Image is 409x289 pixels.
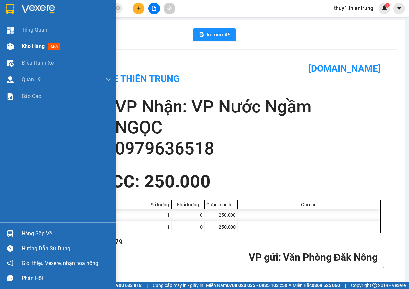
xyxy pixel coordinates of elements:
div: 0 [172,209,205,221]
div: Khối lượng [173,202,203,207]
span: Quản Lý [22,75,41,84]
img: logo.jpg [4,10,23,43]
span: thuy1.thientrung [329,4,379,12]
div: Ghi chú [239,202,379,207]
span: aim [167,6,172,11]
span: 0 [200,224,203,230]
strong: 0708 023 035 - 0935 103 250 [227,283,287,288]
strong: 0369 525 060 [312,283,340,288]
div: 1 [148,209,172,221]
span: Miền Bắc [293,282,340,289]
span: notification [7,260,13,266]
div: CC : 250.000 [108,172,215,191]
span: ⚪️ [289,284,291,287]
img: warehouse-icon [7,76,14,83]
span: plus [136,6,141,11]
div: Số lượng [150,202,170,207]
span: Giới thiệu Vexere, nhận hoa hồng [22,259,98,267]
b: [DOMAIN_NAME] [88,5,160,16]
span: file-add [152,6,156,11]
span: question-circle [7,245,13,252]
h2: VP Nhận: VP Nước Ngầm [115,96,381,117]
img: warehouse-icon [7,60,14,67]
b: Nhà xe Thiên Trung [26,5,60,45]
span: | [345,282,346,289]
b: Nhà xe Thiên Trung [85,73,179,84]
span: copyright [372,283,377,288]
button: aim [164,3,175,14]
img: warehouse-icon [7,230,14,237]
span: Tổng Quan [22,26,47,34]
span: Cung cấp máy in - giấy in: [153,282,204,289]
span: caret-down [396,5,402,11]
span: close-circle [116,6,120,10]
h2: : Văn Phòng Đăk Nông [49,251,378,264]
button: printerIn mẫu A5 [193,28,236,41]
span: In mẫu A5 [207,31,230,39]
sup: 1 [385,3,390,8]
button: plus [133,3,144,14]
span: Kho hàng [22,43,45,49]
h2: NGỌC [115,117,381,138]
div: Cước món hàng [206,202,236,207]
h2: VP Nhận: VP Nước Ngầm [35,47,160,89]
h2: 0979636518 [115,138,381,159]
div: Hướng dẫn sử dụng [22,244,111,253]
img: logo-vxr [6,4,14,14]
div: Phản hồi [22,273,111,283]
span: VP gửi [249,252,278,263]
img: dashboard-icon [7,27,14,34]
button: caret-down [393,3,405,14]
span: printer [199,32,204,38]
span: Báo cáo [22,92,41,100]
span: | [147,282,148,289]
span: close-circle [116,5,120,12]
strong: 1900 633 818 [113,283,142,288]
img: icon-new-feature [382,5,387,11]
span: 250.000 [219,224,236,230]
span: 1 [386,3,388,8]
span: Điều hành xe [22,59,54,67]
img: solution-icon [7,93,14,100]
h2: 32D33LLG [4,47,53,58]
span: mới [48,43,60,50]
b: [DOMAIN_NAME] [308,63,381,74]
span: message [7,275,13,281]
button: file-add [148,3,160,14]
h2: Người gửi: 0359873379 [49,237,378,248]
img: warehouse-icon [7,43,14,50]
div: Hàng sắp về [22,229,111,239]
div: 250.000 [205,209,238,221]
span: Miền Nam [206,282,287,289]
span: down [106,77,111,82]
span: 1 [167,224,170,230]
